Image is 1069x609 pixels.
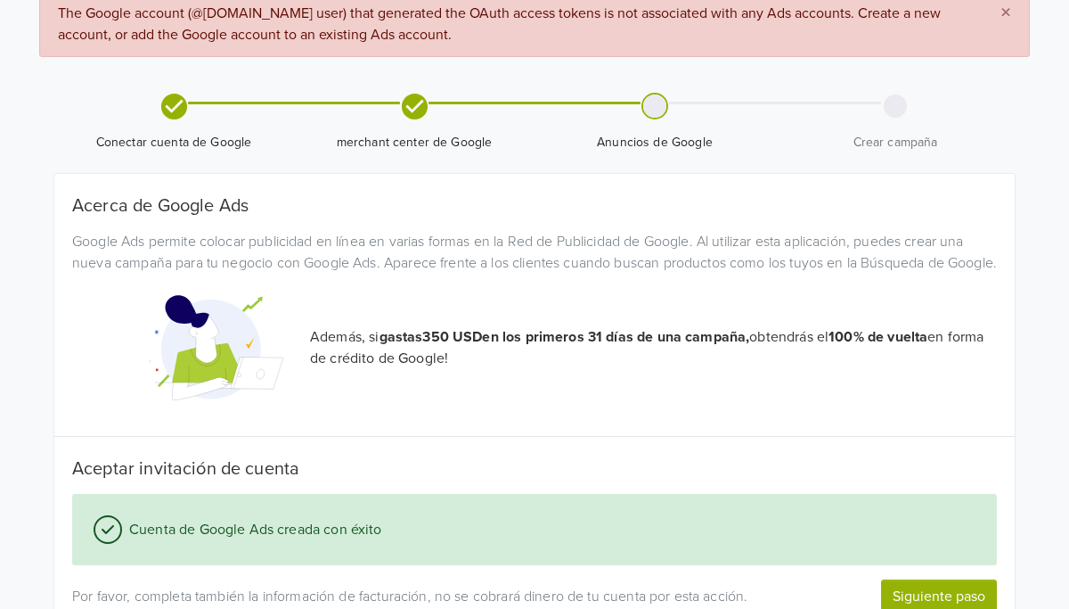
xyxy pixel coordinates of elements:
[72,586,759,607] p: Por favor, completa también la información de facturación, no se cobrará dinero de tu cuenta por ...
[122,519,382,540] span: Cuenta de Google Ads creada con éxito
[150,281,283,415] img: Google Promotional Codes
[301,134,527,152] span: merchant center de Google
[828,328,927,346] strong: 100% de vuelta
[72,195,997,217] h5: Acerca de Google Ads
[379,328,750,346] strong: gastas 350 USD en los primeros 31 días de una campaña,
[59,231,1010,274] div: Google Ads permite colocar publicidad en línea en varias formas en la Red de Publicidad de Google...
[58,4,941,44] span: The Google account (@[DOMAIN_NAME] user) that generated the OAuth access tokens is not associated...
[782,134,1008,152] span: Crear campaña
[72,458,997,480] h5: Aceptar invitación de cuenta
[61,134,287,152] span: Conectar cuenta de Google
[310,326,997,369] p: Además, si obtendrás el en forma de crédito de Google!
[542,134,768,152] span: Anuncios de Google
